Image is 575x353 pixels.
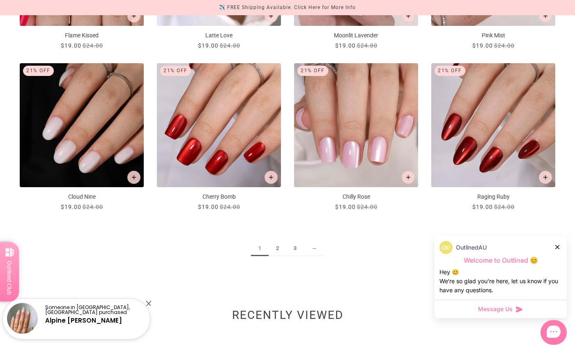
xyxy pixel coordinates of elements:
p: Pink Mist [431,31,555,40]
div: Hey 😊 We‘re so glad you’re here, let us know if you have any questions. [439,268,562,295]
a: → [304,241,324,256]
p: OutlinedAU [456,243,487,252]
p: Latte Love [157,31,281,40]
button: Add to cart [127,9,140,23]
span: 1 [251,241,269,256]
div: 21% Off [160,66,191,76]
img: data:image/png;base64,iVBORw0KGgoAAAANSUhEUgAAACQAAAAkCAYAAADhAJiYAAAAAXNSR0IArs4c6QAAAERlWElmTU0... [439,241,453,254]
div: $19.00 [198,41,218,50]
button: Add to cart [264,171,278,184]
div: 21% Off [435,66,465,76]
p: Cloud Nine [20,193,144,201]
a: 2 [269,241,286,256]
a: Chilly Rose [294,63,418,211]
div: $19.00 [472,203,493,211]
a: Raging Ruby [431,63,555,211]
button: Add to cart [264,9,278,23]
img: raging-ruby-press-on-manicure-2_700x.jpg [431,63,555,187]
h2: Recently viewed [20,313,555,322]
div: $19.00 [472,41,493,50]
div: $19.00 [198,203,218,211]
p: Cherry Bomb [157,193,281,201]
div: 21% Off [23,66,54,76]
button: Add to cart [402,171,415,184]
p: Raging Ruby [431,193,555,201]
div: $19.00 [61,41,81,50]
div: $24.00 [494,203,515,211]
div: $19.00 [335,41,356,50]
div: $24.00 [220,41,240,50]
button: Add to cart [539,171,552,184]
button: Add to cart [127,171,140,184]
div: $24.00 [83,203,103,211]
a: Alpine [PERSON_NAME] [45,316,122,325]
div: $24.00 [494,41,515,50]
p: Moonlit Lavender [294,31,418,40]
button: Add to cart [539,9,552,23]
img: cloud-nine-press-on-manicure-2_700x.jpg [20,63,144,187]
div: 21% Off [297,66,328,76]
div: ✈️ FREE Shipping Available. Click Here for More Info [219,3,356,12]
img: cherry-bomb-press-on-manicure-2_700x.jpg [157,63,281,187]
div: $19.00 [335,203,356,211]
div: $24.00 [357,203,377,211]
p: Chilly Rose [294,193,418,201]
a: Cherry Bomb [157,63,281,211]
div: $24.00 [220,203,240,211]
a: 3 [286,241,304,256]
div: $24.00 [83,41,103,50]
div: $24.00 [357,41,377,50]
p: Flame Kissed [20,31,144,40]
img: chilly-rose-press-on-manicure-2_700x.jpg [294,63,418,187]
p: Someone in [GEOGRAPHIC_DATA], [GEOGRAPHIC_DATA] purchased [45,305,143,315]
span: Message Us [478,305,513,313]
button: Add to cart [402,9,415,23]
div: $19.00 [61,203,81,211]
a: Cloud Nine [20,63,144,211]
p: Welcome to Outlined 😊 [439,256,562,265]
